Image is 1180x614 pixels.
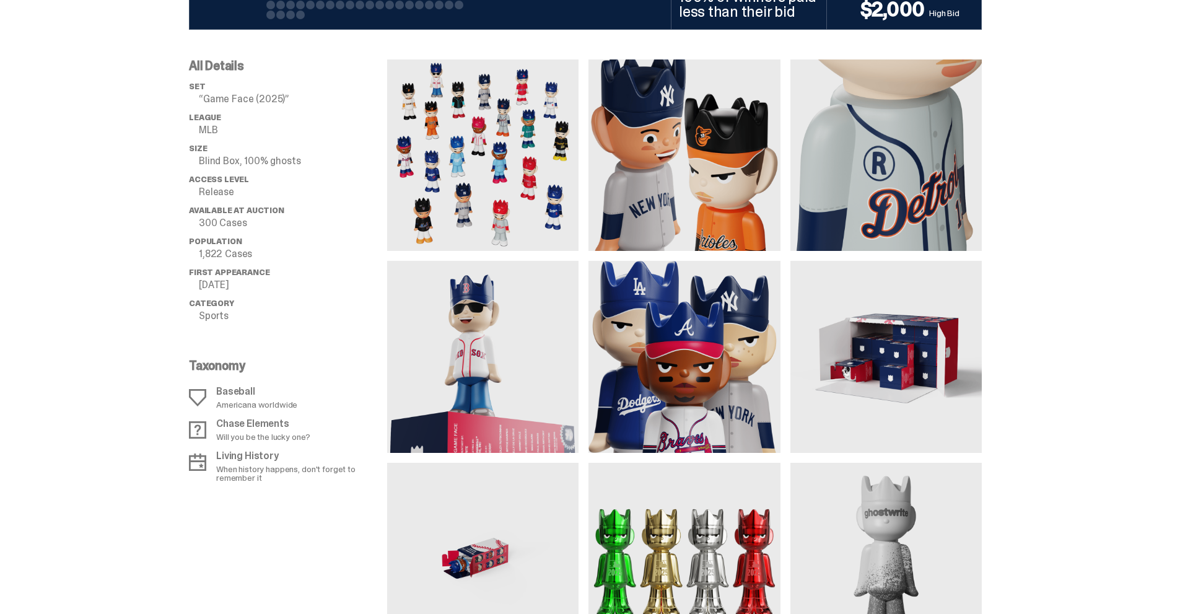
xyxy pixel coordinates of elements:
[189,81,206,92] span: set
[189,112,221,123] span: League
[189,174,249,185] span: Access Level
[199,249,387,259] p: 1,822 Cases
[199,156,387,166] p: Blind Box, 100% ghosts
[199,94,387,104] p: “Game Face (2025)”
[189,359,380,372] p: Taxonomy
[189,59,387,72] p: All Details
[216,432,310,441] p: Will you be the lucky one?
[216,465,380,482] p: When history happens, don't forget to remember it
[790,59,982,251] img: media gallery image
[199,218,387,228] p: 300 Cases
[216,387,297,397] p: Baseball
[588,59,780,251] img: media gallery image
[588,261,780,452] img: media gallery image
[189,205,284,216] span: Available at Auction
[199,187,387,197] p: Release
[387,261,579,452] img: media gallery image
[216,400,297,409] p: Americana worldwide
[189,143,207,154] span: Size
[199,280,387,290] p: [DATE]
[189,236,242,247] span: Population
[189,267,269,278] span: First Appearance
[216,419,310,429] p: Chase Elements
[790,261,982,452] img: media gallery image
[216,451,380,461] p: Living History
[189,298,234,309] span: Category
[199,125,387,135] p: MLB
[929,7,974,19] p: High Bid
[199,311,387,321] p: Sports
[387,59,579,251] img: media gallery image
